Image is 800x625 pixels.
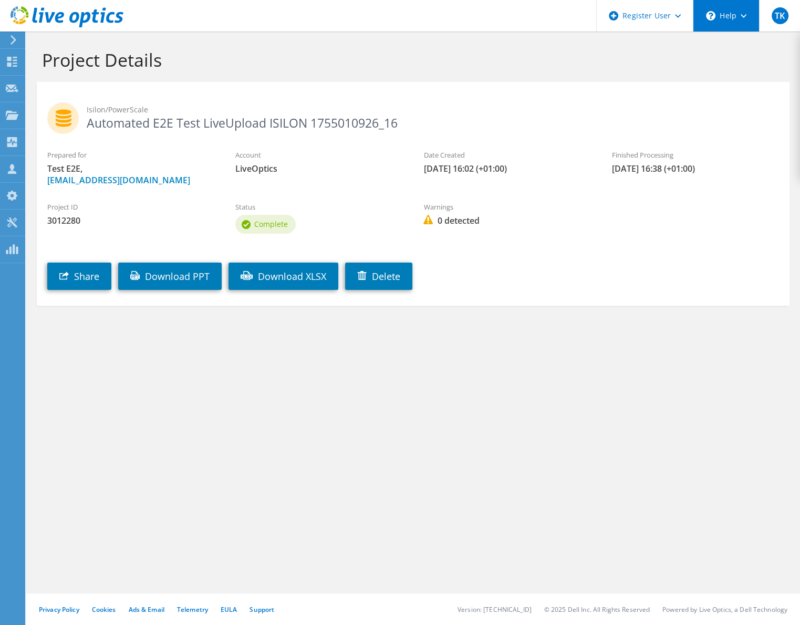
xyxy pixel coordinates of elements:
[118,263,222,290] a: Download PPT
[235,150,402,160] label: Account
[235,202,402,212] label: Status
[47,202,214,212] label: Project ID
[612,150,779,160] label: Finished Processing
[177,605,208,614] a: Telemetry
[423,215,590,226] span: 0 detected
[47,263,111,290] a: Share
[92,605,116,614] a: Cookies
[345,263,412,290] a: Delete
[47,215,214,226] span: 3012280
[47,174,190,186] a: [EMAIL_ADDRESS][DOMAIN_NAME]
[662,605,787,614] li: Powered by Live Optics, a Dell Technology
[423,163,590,174] span: [DATE] 16:02 (+01:00)
[235,163,402,174] span: LiveOptics
[544,605,650,614] li: © 2025 Dell Inc. All Rights Reserved
[47,102,779,129] h2: Automated E2E Test LiveUpload ISILON 1755010926_16
[772,7,788,24] span: TK
[42,49,779,71] h1: Project Details
[423,150,590,160] label: Date Created
[47,150,214,160] label: Prepared for
[612,163,779,174] span: [DATE] 16:38 (+01:00)
[254,219,288,229] span: Complete
[129,605,164,614] a: Ads & Email
[39,605,79,614] a: Privacy Policy
[47,163,214,186] span: Test E2E,
[706,11,715,20] svg: \n
[87,104,779,116] span: Isilon/PowerScale
[228,263,338,290] a: Download XLSX
[423,202,590,212] label: Warnings
[250,605,274,614] a: Support
[221,605,237,614] a: EULA
[458,605,532,614] li: Version: [TECHNICAL_ID]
